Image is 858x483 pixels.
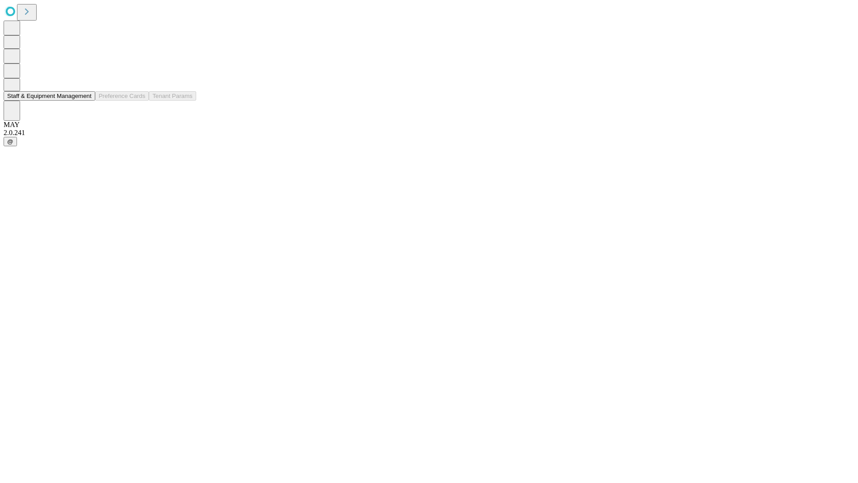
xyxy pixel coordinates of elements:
[95,91,149,101] button: Preference Cards
[149,91,196,101] button: Tenant Params
[7,138,13,145] span: @
[4,129,854,137] div: 2.0.241
[4,91,95,101] button: Staff & Equipment Management
[4,137,17,146] button: @
[4,121,854,129] div: MAY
